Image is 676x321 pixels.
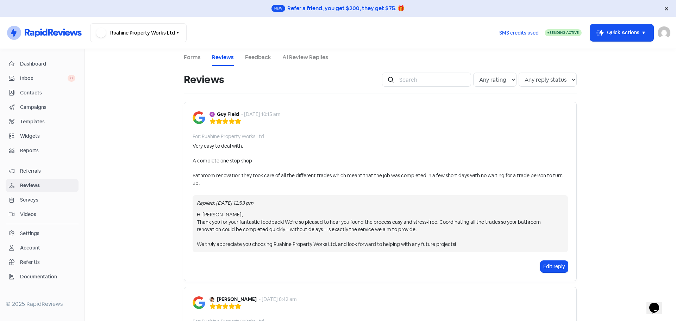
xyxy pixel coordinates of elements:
[6,241,79,254] a: Account
[20,89,75,97] span: Contacts
[20,182,75,189] span: Reviews
[6,144,79,157] a: Reports
[6,193,79,206] a: Surveys
[6,57,79,70] a: Dashboard
[6,115,79,128] a: Templates
[6,300,79,308] div: © 2025 RapidReviews
[646,293,669,314] iframe: chat widget
[6,227,79,240] a: Settings
[6,72,79,85] a: Inbox 0
[6,208,79,221] a: Videos
[6,130,79,143] a: Widgets
[271,5,285,12] span: New
[20,147,75,154] span: Reports
[20,259,75,266] span: Refer Us
[90,23,187,42] button: Ruahine Property Works Ltd
[193,296,205,309] img: Image
[241,111,281,118] div: - [DATE] 10:15 am
[550,30,579,35] span: Sending Active
[6,179,79,192] a: Reviews
[6,101,79,114] a: Campaigns
[184,53,201,62] a: Forms
[499,29,539,37] span: SMS credits used
[20,211,75,218] span: Videos
[212,53,234,62] a: Reviews
[6,86,79,99] a: Contacts
[217,296,257,303] b: [PERSON_NAME]
[197,211,564,248] div: Hi [PERSON_NAME], Thank you for your fantastic feedback! We’re so pleased to hear you found the p...
[193,133,264,140] div: For: Ruahine Property Works Ltd
[245,53,271,62] a: Feedback
[590,24,653,41] button: Quick Actions
[6,256,79,269] a: Refer Us
[20,75,68,82] span: Inbox
[259,296,297,303] div: - [DATE] 8:42 am
[282,53,328,62] a: AI Review Replies
[6,165,79,178] a: Referrals
[209,112,215,117] img: Avatar
[395,73,471,87] input: Search
[20,132,75,140] span: Widgets
[20,230,39,237] div: Settings
[287,4,405,13] div: Refer a friend, you get $200, they get $75. 🎁
[209,297,215,302] img: Avatar
[20,196,75,204] span: Surveys
[658,26,670,39] img: User
[20,118,75,125] span: Templates
[20,104,75,111] span: Campaigns
[197,200,254,206] i: Replied: [DATE] 12:53 pm
[217,111,239,118] b: Guy Field
[20,60,75,68] span: Dashboard
[545,29,582,37] a: Sending Active
[20,273,75,280] span: Documentation
[193,142,568,187] div: Very easy to deal with. A complete one stop shop Bathroom renovation they took care of all the di...
[68,75,75,82] span: 0
[540,261,568,272] button: Edit reply
[184,68,224,91] h1: Reviews
[493,29,545,36] a: SMS credits used
[20,244,40,252] div: Account
[193,111,205,124] img: Image
[6,270,79,283] a: Documentation
[20,167,75,175] span: Referrals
